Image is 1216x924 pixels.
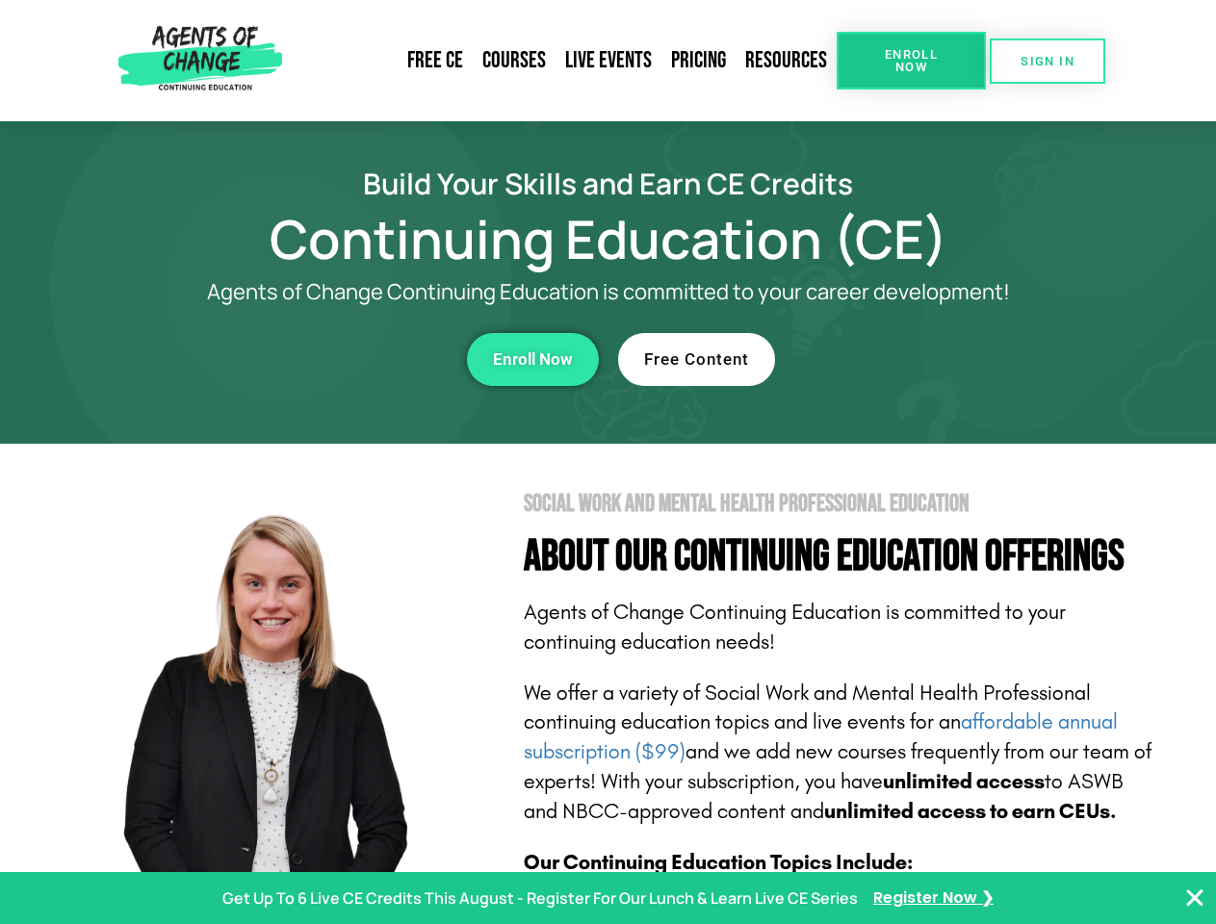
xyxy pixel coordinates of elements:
[873,885,994,912] a: Register Now ❯
[493,351,573,368] span: Enroll Now
[556,38,661,83] a: Live Events
[824,799,1117,824] b: unlimited access to earn CEUs.
[473,38,556,83] a: Courses
[644,351,749,368] span: Free Content
[524,679,1157,827] p: We offer a variety of Social Work and Mental Health Professional continuing education topics and ...
[990,38,1105,84] a: SIGN IN
[398,38,473,83] a: Free CE
[60,217,1157,261] h1: Continuing Education (CE)
[524,850,913,875] b: Our Continuing Education Topics Include:
[524,535,1157,578] h4: About Our Continuing Education Offerings
[837,32,986,90] a: Enroll Now
[290,38,837,83] nav: Menu
[1021,55,1074,67] span: SIGN IN
[524,600,1066,654] span: Agents of Change Continuing Education is committed to your continuing education needs!
[1183,886,1206,910] button: Close Banner
[736,38,837,83] a: Resources
[867,48,955,73] span: Enroll Now
[661,38,736,83] a: Pricing
[137,280,1080,304] p: Agents of Change Continuing Education is committed to your career development!
[618,333,775,386] a: Free Content
[222,885,858,912] p: Get Up To 6 Live CE Credits This August - Register For Our Lunch & Learn Live CE Series
[60,169,1157,197] h2: Build Your Skills and Earn CE Credits
[883,769,1045,794] b: unlimited access
[524,492,1157,516] h2: Social Work and Mental Health Professional Education
[467,333,599,386] a: Enroll Now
